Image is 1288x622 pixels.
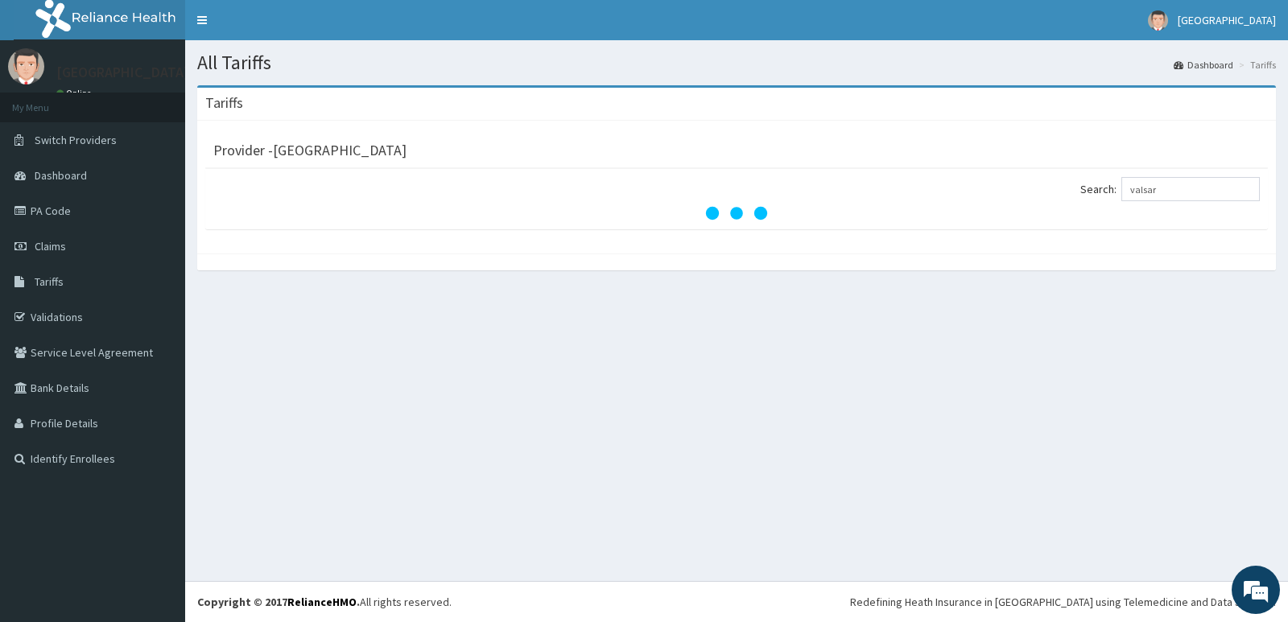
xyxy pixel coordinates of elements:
[197,52,1276,73] h1: All Tariffs
[185,581,1288,622] footer: All rights reserved.
[205,96,243,110] h3: Tariffs
[56,65,189,80] p: [GEOGRAPHIC_DATA]
[56,88,95,99] a: Online
[8,48,44,84] img: User Image
[850,594,1276,610] div: Redefining Heath Insurance in [GEOGRAPHIC_DATA] using Telemedicine and Data Science!
[35,274,64,289] span: Tariffs
[1174,58,1233,72] a: Dashboard
[35,239,66,253] span: Claims
[1080,177,1260,201] label: Search:
[704,181,769,245] svg: audio-loading
[213,143,407,158] h3: Provider - [GEOGRAPHIC_DATA]
[1121,177,1260,201] input: Search:
[35,133,117,147] span: Switch Providers
[287,595,357,609] a: RelianceHMO
[35,168,87,183] span: Dashboard
[1148,10,1168,31] img: User Image
[1178,13,1276,27] span: [GEOGRAPHIC_DATA]
[1235,58,1276,72] li: Tariffs
[197,595,360,609] strong: Copyright © 2017 .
